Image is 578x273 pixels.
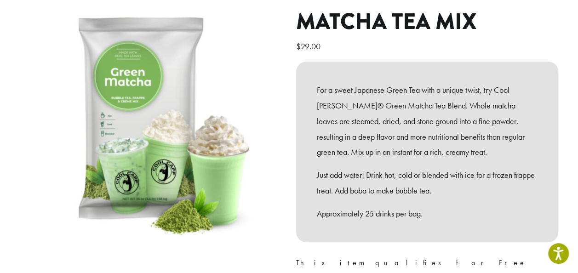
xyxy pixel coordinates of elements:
[296,9,558,35] h1: Matcha Tea Mix
[296,41,301,51] span: $
[317,206,538,222] p: Approximately 25 drinks per bag.
[317,167,538,199] p: Just add water! Drink hot, cold or blended with ice for a frozen frappe treat. Add boba to make b...
[296,41,323,51] bdi: 29.00
[317,82,538,160] p: For a sweet Japanese Green Tea with a unique twist, try Cool [PERSON_NAME]® Green Matcha Tea Blen...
